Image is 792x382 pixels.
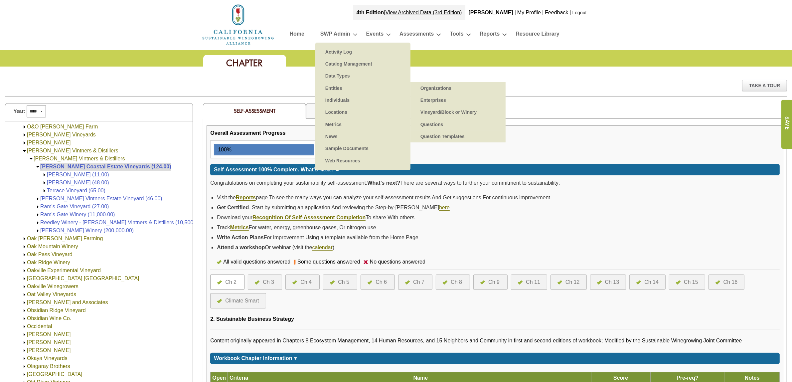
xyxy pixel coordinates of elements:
[35,228,40,233] img: Expand Robert Hall Winery (200,000.00)
[572,10,587,15] a: Logout
[210,164,780,175] div: Click for more or less content
[516,29,559,41] a: Resource Library
[27,124,98,129] a: O&O [PERSON_NAME] Farm
[217,233,780,243] li: For improvement Using a template available from the Home Page
[22,324,27,329] img: Expand Occidental
[290,29,304,41] a: Home
[684,278,698,286] div: Ch 15
[42,188,47,193] img: Expand Terrace Vineyard (65.00)
[35,220,40,225] img: Expand Reedley Winery - O'Neill Vintners & Distillers (10,500,000.00)
[252,215,366,221] a: Recognition Of Self-Assessment Completion
[542,5,544,20] div: |
[27,260,70,265] a: Oak Ridge Winery
[557,278,580,286] a: Ch 12
[227,57,263,69] span: Chapter
[715,278,738,286] a: Ch 16
[405,121,409,128] span: »
[292,281,297,285] img: icon-all-questions-answered.png
[236,195,256,201] a: Reports
[526,278,540,286] div: Ch 11
[27,268,101,273] a: Oakville Experimental Vineyard
[225,297,259,305] div: Climate Smart
[22,348,27,353] img: Expand Oehlman Vineyard
[217,223,780,233] li: Track For water, energy, greenhouse gases, Or nitrogen use
[322,155,404,167] a: Web Resources
[27,323,52,329] a: Occidental
[644,278,659,286] div: Ch 14
[451,278,462,286] div: Ch 8
[330,281,335,285] img: icon-all-questions-answered.png
[40,228,134,233] a: [PERSON_NAME] Winery (200,000.00)
[217,260,222,264] img: icon-all-questions-answered.png
[439,205,450,211] a: here
[386,10,462,15] a: View Archived Data (3rd Edition)
[322,70,404,82] a: Data Types
[225,278,237,286] div: Ch 2
[210,338,742,343] span: Content originally appeared in Chapters 8 Ecosystem Management, 14 Human Resources, and 15 Neighb...
[417,118,499,130] a: Questions
[312,245,333,251] a: calendar
[22,268,27,273] img: Expand Oakville Experimental Vineyard
[35,196,40,201] img: Expand O'Neill Vintners Estate Vineyard (46.00)
[605,278,619,286] div: Ch 13
[22,364,27,369] img: Expand Olagaray Brothers
[557,281,562,285] img: icon-all-questions-answered.png
[364,260,368,264] img: icon-no-questions-answered.png
[210,353,780,364] div: Click for more or less content
[545,10,568,15] a: Feedback
[417,130,499,142] a: Question Templates
[322,142,404,154] a: Sample Documents
[217,297,259,305] a: Climate Smart
[22,284,27,289] img: Expand Oakville Winegrowers
[22,260,27,265] img: Expand Oak Ridge Winery
[27,363,70,369] a: Olagaray Brothers
[27,284,79,289] a: Oakville Winegrowers
[27,315,71,321] a: Obsidian Wine Co.
[27,276,139,281] a: [GEOGRAPHIC_DATA] [GEOGRAPHIC_DATA]
[781,100,792,149] input: Submit
[22,124,27,129] img: Expand O&O Jimenez Farm
[202,3,275,46] img: logo_cswa2x.png
[480,281,485,285] img: icon-all-questions-answered.png
[27,291,76,297] a: Oat Valley Vineyards
[27,299,108,305] a: [PERSON_NAME] and Associates
[27,331,71,337] a: [PERSON_NAME]
[514,5,517,20] div: |
[217,299,222,303] img: icon-all-questions-answered.png
[480,29,500,41] a: Reports
[215,145,232,155] div: 100%
[255,278,275,286] a: Ch 3
[405,97,409,103] span: »
[368,278,388,286] a: Ch 6
[217,213,780,223] li: Download your To share With others
[29,156,34,161] img: Collapse O'Neill Vintners & Distillers
[40,164,171,169] a: [PERSON_NAME] Coastal Estate Vineyards (124.00)
[214,167,334,172] span: Self-Assessment 100% Complete. What's Next?
[22,236,27,241] img: Expand Oak Knoll Farming
[417,106,499,118] a: Vineyard/Block or Winery
[234,107,275,114] span: Self-Assessment
[676,281,681,285] img: icon-all-questions-answered.png
[35,212,40,217] img: Expand Ram's Gate Winery (11,000.00)
[366,29,384,41] a: Events
[255,281,259,285] img: icon-all-questions-answered.png
[22,140,27,145] img: Expand O'Connor Vineyards
[413,278,424,286] div: Ch 7
[222,258,294,266] div: All valid questions answered
[217,205,249,210] strong: Get Certified
[217,193,780,203] li: Visit the page To see the many ways you can analyze your self-assessment results And Get suggesti...
[376,278,387,286] div: Ch 6
[292,278,313,286] a: Ch 4
[22,132,27,137] img: Expand O'Connell Vineyards
[22,308,27,313] img: Expand Obsidian Ridge Vineyard
[27,355,68,361] a: Okaya Vineyards
[47,180,109,185] a: [PERSON_NAME] (48.00)
[405,278,425,286] a: Ch 7
[217,203,780,213] li: . Start by submitting an application And reviewing the Step-by-[PERSON_NAME]
[636,278,659,286] a: Ch 14
[27,244,78,249] a: Oak Mountain Winery
[40,196,162,201] a: [PERSON_NAME] Vintners Estate Vineyard (46.00)
[42,180,47,185] img: Expand Orchard Vineyard (48.00)
[597,278,619,286] a: Ch 13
